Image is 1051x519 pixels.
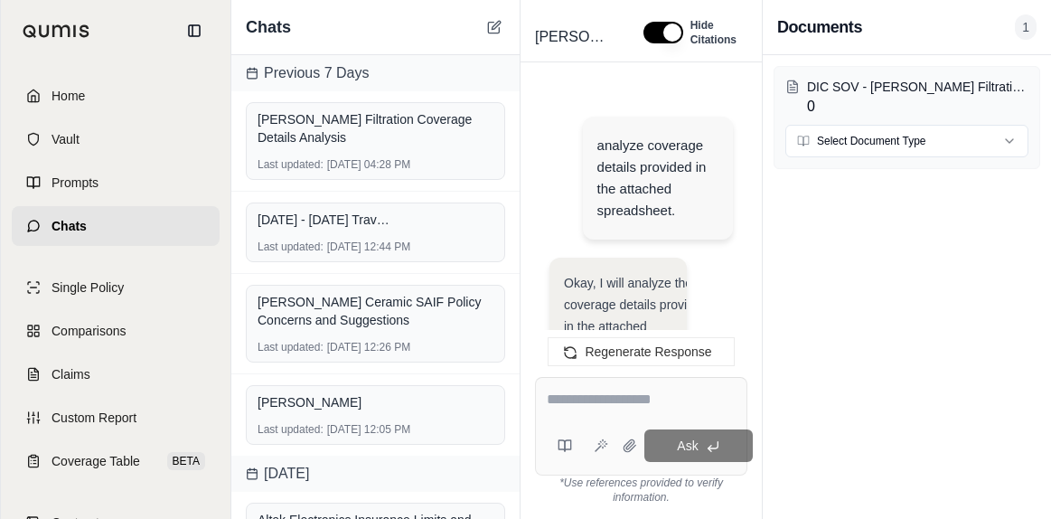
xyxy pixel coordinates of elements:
[52,409,136,427] span: Custom Report
[52,278,124,297] span: Single Policy
[258,340,324,354] span: Last updated:
[785,78,1028,118] button: DIC SOV - [PERSON_NAME] Filtration.xlsx0
[12,163,220,203] a: Prompts
[23,24,90,38] img: Qumis Logo
[12,206,220,246] a: Chats
[535,476,747,505] div: *Use references provided to verify information.
[52,174,99,192] span: Prompts
[807,78,1028,118] div: 0
[258,422,324,437] span: Last updated:
[777,14,862,40] h3: Documents
[167,452,205,470] span: BETA
[12,354,220,394] a: Claims
[677,439,698,453] span: Ask
[528,23,622,52] div: Edit Title
[564,276,708,399] span: Okay, I will analyze the coverage details provided in the attached spreadsheet, "DIC SOV - [PERSO...
[690,18,737,47] span: Hide Citations
[258,211,393,229] span: [DATE] - [DATE] Travelers Package policy.PDF
[52,365,90,383] span: Claims
[258,393,493,411] div: [PERSON_NAME]
[12,76,220,116] a: Home
[258,293,493,329] div: [PERSON_NAME] Ceramic SAIF Policy Concerns and Suggestions
[231,55,520,91] div: Previous 7 Days
[52,452,140,470] span: Coverage Table
[12,441,220,481] a: Coverage TableBETA
[644,429,753,462] button: Ask
[52,87,85,105] span: Home
[597,135,718,222] div: analyze coverage details provided in the attached spreadsheet.
[12,268,220,307] a: Single Policy
[1015,14,1037,40] span: 1
[258,110,493,146] div: [PERSON_NAME] Filtration Coverage Details Analysis
[52,322,126,340] span: Comparisons
[180,16,209,45] button: Collapse sidebar
[12,311,220,351] a: Comparisons
[528,23,615,52] span: [PERSON_NAME] Filtration Coverage Details Analysis
[246,14,291,40] span: Chats
[483,16,505,38] button: New Chat
[258,157,493,172] div: [DATE] 04:28 PM
[258,157,324,172] span: Last updated:
[12,398,220,438] a: Custom Report
[548,337,734,366] button: Regenerate Response
[807,78,1028,96] p: DIC SOV - Meissner Filtration.xlsx
[52,130,80,148] span: Vault
[258,340,493,354] div: [DATE] 12:26 PM
[258,422,493,437] div: [DATE] 12:05 PM
[52,217,87,235] span: Chats
[258,240,493,254] div: [DATE] 12:44 PM
[258,240,324,254] span: Last updated:
[585,344,711,359] span: Regenerate Response
[12,119,220,159] a: Vault
[231,456,520,492] div: [DATE]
